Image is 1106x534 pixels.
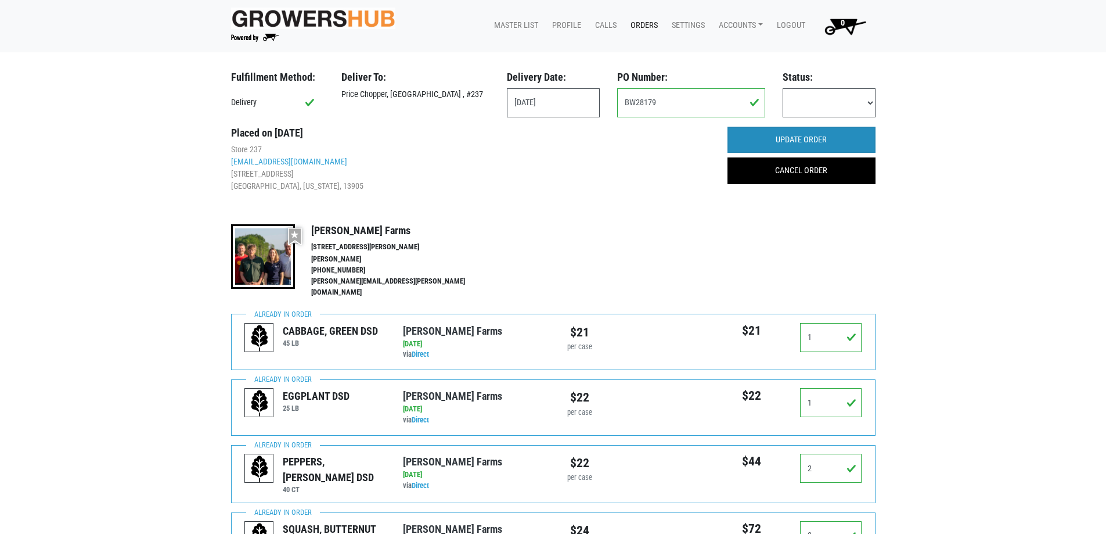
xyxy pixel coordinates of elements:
div: [DATE] [403,470,544,481]
div: Price Chopper, [GEOGRAPHIC_DATA] , #237 [333,88,498,101]
img: Powered by Big Wheelbarrow [231,34,279,42]
h3: PO Number: [617,71,765,84]
a: Direct [412,415,429,424]
a: [PERSON_NAME] Farms [403,325,502,337]
h5: $44 [720,454,783,469]
div: EGGPLANT DSD [283,388,350,404]
div: per case [562,472,597,483]
h6: 45 LB [283,339,378,347]
a: 0 [810,15,876,38]
div: via [403,339,544,361]
h6: 25 LB [283,404,350,413]
h3: Fulfillment Method: [231,71,324,84]
h5: $22 [720,388,783,403]
h4: [PERSON_NAME] Farms [311,224,490,237]
a: Master List [485,15,543,37]
a: [PERSON_NAME] Farms [403,390,502,402]
img: placeholder-variety-43d6402dacf2d531de610a020419775a.svg [245,324,274,353]
a: Settings [662,15,709,37]
a: Logout [768,15,810,37]
a: CANCEL ORDER [727,157,876,184]
div: $22 [562,454,597,472]
a: Orders [621,15,662,37]
div: [DATE] [403,339,544,350]
input: Select Date [507,88,600,117]
img: thumbnail-8a08f3346781c529aa742b86dead986c.jpg [231,224,295,288]
div: per case [562,342,597,353]
div: CABBAGE, GREEN DSD [283,323,378,339]
img: original-fc7597fdc6adbb9d0e2ae620e786d1a2.jpg [231,8,396,29]
a: [PERSON_NAME] Farms [403,456,502,468]
a: Profile [543,15,586,37]
span: 0 [841,18,845,28]
div: via [403,404,544,426]
li: [PERSON_NAME][EMAIL_ADDRESS][PERSON_NAME][DOMAIN_NAME] [311,276,490,298]
h6: 40 CT [283,485,386,494]
li: [PHONE_NUMBER] [311,265,490,276]
li: [GEOGRAPHIC_DATA], [US_STATE], 13905 [231,180,710,192]
li: Store 237 [231,144,710,156]
h5: $21 [720,323,783,338]
li: [PERSON_NAME] [311,254,490,265]
a: Direct [412,481,429,490]
a: Calls [586,15,621,37]
div: $22 [562,388,597,407]
h3: Delivery Date: [507,71,600,84]
h3: Status: [783,71,876,84]
a: Direct [412,350,429,359]
input: Qty [800,388,862,417]
li: [STREET_ADDRESS] [231,168,710,180]
img: Cart [819,15,871,38]
div: PEPPERS, [PERSON_NAME] DSD [283,454,386,485]
input: Qty [800,323,862,352]
li: [STREET_ADDRESS][PERSON_NAME] [311,242,490,253]
h3: Deliver To: [341,71,489,84]
img: placeholder-variety-43d6402dacf2d531de610a020419775a.svg [245,454,274,483]
input: Qty [800,454,862,483]
div: [DATE] [403,404,544,415]
img: placeholder-variety-43d6402dacf2d531de610a020419775a.svg [245,389,274,418]
div: $21 [562,323,597,342]
a: Accounts [709,15,768,37]
input: UPDATE ORDER [727,127,876,153]
h3: Placed on [DATE] [231,127,710,139]
a: [EMAIL_ADDRESS][DOMAIN_NAME] [231,157,347,166]
div: per case [562,407,597,418]
div: via [403,470,544,492]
